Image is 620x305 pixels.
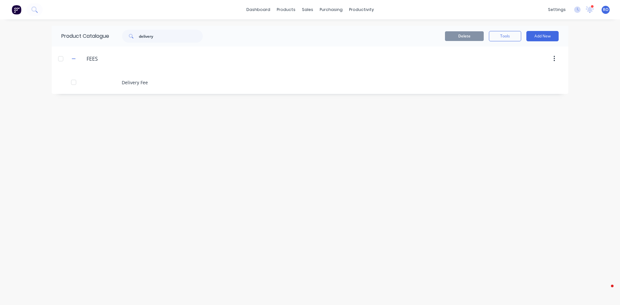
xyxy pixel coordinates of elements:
[526,31,559,41] button: Add New
[489,31,521,41] button: Tools
[598,283,614,299] iframe: Intercom live chat
[316,5,346,15] div: purchasing
[243,5,274,15] a: dashboard
[545,5,569,15] div: settings
[52,26,109,46] div: Product Catalogue
[299,5,316,15] div: sales
[603,7,608,13] span: RO
[445,31,484,41] button: Delete
[346,5,377,15] div: productivity
[139,30,203,43] input: Search...
[52,71,568,94] div: Delivery Fee
[274,5,299,15] div: products
[87,55,163,63] input: Enter category name
[12,5,21,15] img: Factory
